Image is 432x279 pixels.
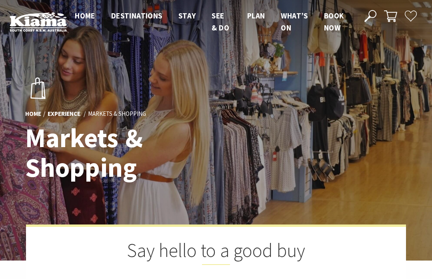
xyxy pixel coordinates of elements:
[10,12,67,32] img: Kiama Logo
[111,11,162,20] span: Destinations
[178,11,196,20] span: Stay
[67,10,355,34] nav: Main Menu
[48,110,80,118] a: Experience
[75,11,95,20] span: Home
[25,123,251,182] h1: Markets & Shopping
[324,11,344,32] span: Book now
[88,109,146,119] li: Markets & Shopping
[25,110,41,118] a: Home
[212,11,229,32] span: See & Do
[281,11,308,32] span: What’s On
[66,239,366,265] h2: Say hello to a good buy
[247,11,265,20] span: Plan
